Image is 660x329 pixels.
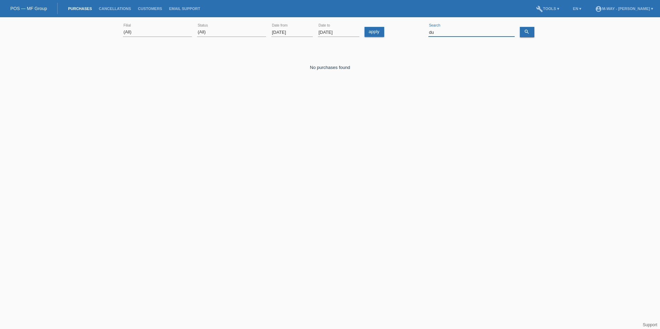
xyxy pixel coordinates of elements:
i: search [524,29,530,34]
a: POS — MF Group [10,6,47,11]
a: Customers [135,7,166,11]
a: Cancellations [95,7,134,11]
a: search [520,27,534,37]
a: Purchases [65,7,95,11]
i: account_circle [595,6,602,12]
a: buildTools ▾ [533,7,563,11]
a: Email Support [166,7,204,11]
div: No purchases found [123,54,537,70]
i: build [536,6,543,12]
a: Support [643,322,657,327]
a: EN ▾ [570,7,585,11]
a: apply [365,27,384,37]
a: account_circlem-way - [PERSON_NAME] ▾ [592,7,657,11]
